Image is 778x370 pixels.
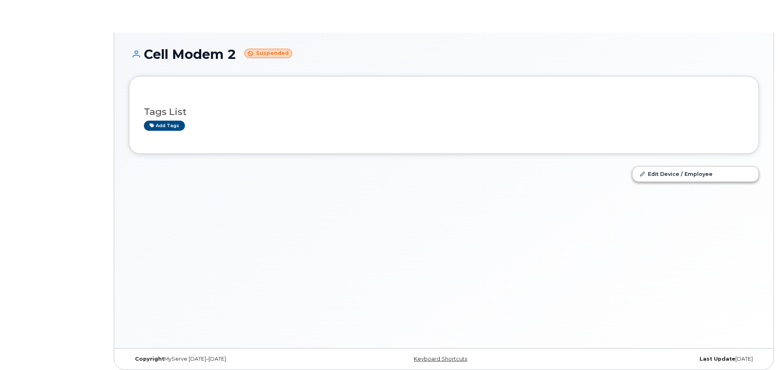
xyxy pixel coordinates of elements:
[700,356,735,362] strong: Last Update
[129,47,759,61] h1: Cell Modem 2
[549,356,759,362] div: [DATE]
[244,49,292,58] small: Suspended
[414,356,467,362] a: Keyboard Shortcuts
[135,356,164,362] strong: Copyright
[144,107,744,117] h3: Tags List
[632,167,758,181] a: Edit Device / Employee
[144,121,185,131] a: Add tags
[129,356,339,362] div: MyServe [DATE]–[DATE]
